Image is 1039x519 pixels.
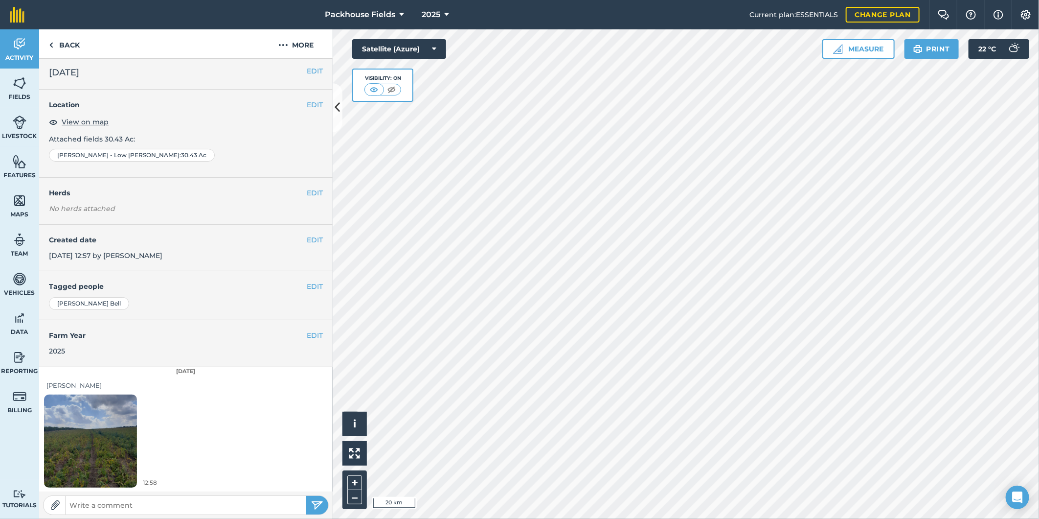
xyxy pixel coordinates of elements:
[904,39,959,59] button: Print
[44,379,137,503] img: Loading spinner
[969,39,1029,59] button: 22 °C
[62,117,109,127] span: View on map
[39,225,333,272] div: [DATE] 12:57 by [PERSON_NAME]
[364,74,402,82] div: Visibility: On
[938,10,949,20] img: Two speech bubbles overlapping with the left bubble in the forefront
[307,66,323,76] button: EDIT
[49,297,129,310] div: [PERSON_NAME] Bell
[349,448,360,459] img: Four arrows, one pointing top left, one top right, one bottom right and the last bottom left
[307,330,323,341] button: EDIT
[13,76,26,91] img: svg+xml;base64,PHN2ZyB4bWxucz0iaHR0cDovL3d3dy53My5vcmcvMjAwMC9zdmciIHdpZHRoPSI1NiIgaGVpZ2h0PSI2MC...
[342,412,367,436] button: i
[353,418,356,430] span: i
[913,43,923,55] img: svg+xml;base64,PHN2ZyB4bWxucz0iaHR0cDovL3d3dy53My5vcmcvMjAwMC9zdmciIHdpZHRoPSIxOSIgaGVpZ2h0PSIyNC...
[49,346,323,356] div: 2025
[311,499,323,511] img: svg+xml;base64,PHN2ZyB4bWxucz0iaHR0cDovL3d3dy53My5vcmcvMjAwMC9zdmciIHdpZHRoPSIyNSIgaGVpZ2h0PSIyNC...
[13,115,26,130] img: svg+xml;base64,PD94bWwgdmVyc2lvbj0iMS4wIiBlbmNvZGluZz0idXRmLTgiPz4KPCEtLSBHZW5lcmF0b3I6IEFkb2JlIE...
[49,330,323,341] h4: Farm Year
[10,7,24,23] img: fieldmargin Logo
[39,367,333,376] div: [DATE]
[49,281,323,292] h4: Tagged people
[49,116,58,128] img: svg+xml;base64,PHN2ZyB4bWxucz0iaHR0cDovL3d3dy53My5vcmcvMjAwMC9zdmciIHdpZHRoPSIxOCIgaGVpZ2h0PSIyNC...
[307,235,323,245] button: EDIT
[49,39,53,51] img: svg+xml;base64,PHN2ZyB4bWxucz0iaHR0cDovL3d3dy53My5vcmcvMjAwMC9zdmciIHdpZHRoPSI5IiBoZWlnaHQ9IjI0Ii...
[833,44,843,54] img: Ruler icon
[49,188,333,198] h4: Herds
[307,99,323,110] button: EDIT
[13,193,26,208] img: svg+xml;base64,PHN2ZyB4bWxucz0iaHR0cDovL3d3dy53My5vcmcvMjAwMC9zdmciIHdpZHRoPSI1NiIgaGVpZ2h0PSI2MC...
[13,350,26,365] img: svg+xml;base64,PD94bWwgdmVyc2lvbj0iMS4wIiBlbmNvZGluZz0idXRmLTgiPz4KPCEtLSBHZW5lcmF0b3I6IEFkb2JlIE...
[325,9,395,21] span: Packhouse Fields
[822,39,895,59] button: Measure
[49,99,323,110] h4: Location
[57,151,180,159] span: [PERSON_NAME] - Low [PERSON_NAME]
[39,29,90,58] a: Back
[49,235,323,245] h4: Created date
[259,29,333,58] button: More
[13,37,26,51] img: svg+xml;base64,PD94bWwgdmVyc2lvbj0iMS4wIiBlbmNvZGluZz0idXRmLTgiPz4KPCEtLSBHZW5lcmF0b3I6IEFkb2JlIE...
[49,66,323,79] h2: [DATE]
[49,134,323,144] p: Attached fields 30.43 Ac :
[49,116,109,128] button: View on map
[749,9,838,20] span: Current plan : ESSENTIALS
[347,490,362,504] button: –
[385,85,398,94] img: svg+xml;base64,PHN2ZyB4bWxucz0iaHR0cDovL3d3dy53My5vcmcvMjAwMC9zdmciIHdpZHRoPSI1MCIgaGVpZ2h0PSI0MC...
[1004,39,1023,59] img: svg+xml;base64,PD94bWwgdmVyc2lvbj0iMS4wIiBlbmNvZGluZz0idXRmLTgiPz4KPCEtLSBHZW5lcmF0b3I6IEFkb2JlIE...
[13,272,26,286] img: svg+xml;base64,PD94bWwgdmVyc2lvbj0iMS4wIiBlbmNvZGluZz0idXRmLTgiPz4KPCEtLSBHZW5lcmF0b3I6IEFkb2JlIE...
[46,380,325,391] div: [PERSON_NAME]
[352,39,446,59] button: Satellite (Azure)
[278,39,288,51] img: svg+xml;base64,PHN2ZyB4bWxucz0iaHR0cDovL3d3dy53My5vcmcvMjAwMC9zdmciIHdpZHRoPSIyMCIgaGVpZ2h0PSIyNC...
[994,9,1003,21] img: svg+xml;base64,PHN2ZyB4bWxucz0iaHR0cDovL3d3dy53My5vcmcvMjAwMC9zdmciIHdpZHRoPSIxNyIgaGVpZ2h0PSIxNy...
[368,85,380,94] img: svg+xml;base64,PHN2ZyB4bWxucz0iaHR0cDovL3d3dy53My5vcmcvMjAwMC9zdmciIHdpZHRoPSI1MCIgaGVpZ2h0PSI0MC...
[1020,10,1032,20] img: A cog icon
[13,154,26,169] img: svg+xml;base64,PHN2ZyB4bWxucz0iaHR0cDovL3d3dy53My5vcmcvMjAwMC9zdmciIHdpZHRoPSI1NiIgaGVpZ2h0PSI2MC...
[13,389,26,404] img: svg+xml;base64,PD94bWwgdmVyc2lvbj0iMS4wIiBlbmNvZGluZz0idXRmLTgiPz4KPCEtLSBHZW5lcmF0b3I6IEFkb2JlIE...
[347,475,362,490] button: +
[180,151,206,159] span: : 30.43 Ac
[846,7,920,23] a: Change plan
[66,498,306,512] input: Write a comment
[13,490,26,499] img: svg+xml;base64,PD94bWwgdmVyc2lvbj0iMS4wIiBlbmNvZGluZz0idXRmLTgiPz4KPCEtLSBHZW5lcmF0b3I6IEFkb2JlIE...
[307,188,323,198] button: EDIT
[50,500,60,510] img: Paperclip icon
[978,39,996,59] span: 22 ° C
[13,233,26,247] img: svg+xml;base64,PD94bWwgdmVyc2lvbj0iMS4wIiBlbmNvZGluZz0idXRmLTgiPz4KPCEtLSBHZW5lcmF0b3I6IEFkb2JlIE...
[1006,486,1029,509] div: Open Intercom Messenger
[13,311,26,326] img: svg+xml;base64,PD94bWwgdmVyc2lvbj0iMS4wIiBlbmNvZGluZz0idXRmLTgiPz4KPCEtLSBHZW5lcmF0b3I6IEFkb2JlIE...
[422,9,440,21] span: 2025
[965,10,977,20] img: A question mark icon
[143,478,157,487] span: 12:58
[307,281,323,292] button: EDIT
[49,203,333,214] em: No herds attached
